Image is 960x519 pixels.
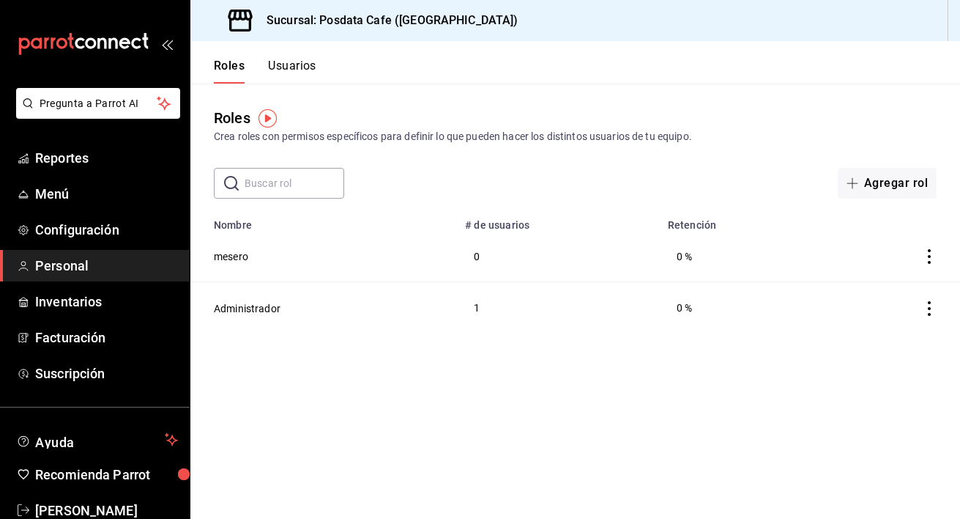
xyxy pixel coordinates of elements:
th: Nombre [190,210,456,231]
button: mesero [214,249,248,264]
td: 0 [456,231,659,282]
div: Crea roles con permisos específicos para definir lo que pueden hacer los distintos usuarios de tu... [214,129,937,144]
span: Facturación [35,328,178,347]
button: Roles [214,59,245,84]
button: actions [922,301,937,316]
button: Administrador [214,301,280,316]
button: Pregunta a Parrot AI [16,88,180,119]
td: 0 % [659,282,822,334]
span: Reportes [35,148,178,168]
div: Roles [214,107,250,129]
td: 0 % [659,231,822,282]
button: actions [922,249,937,264]
div: navigation tabs [214,59,316,84]
span: Personal [35,256,178,276]
button: open_drawer_menu [161,38,173,50]
span: Ayuda [35,431,159,449]
th: Retención [659,210,822,231]
button: Agregar rol [838,168,937,199]
th: # de usuarios [456,210,659,231]
span: Pregunta a Parrot AI [40,96,157,111]
span: Inventarios [35,292,178,312]
span: Recomienda Parrot [35,465,178,485]
input: Buscar rol [245,169,344,198]
button: Usuarios [268,59,316,84]
span: Suscripción [35,364,178,383]
img: Tooltip marker [258,109,277,128]
span: Configuración [35,220,178,240]
td: 1 [456,282,659,334]
span: Menú [35,184,178,204]
h3: Sucursal: Posdata Cafe ([GEOGRAPHIC_DATA]) [255,12,518,29]
a: Pregunta a Parrot AI [10,106,180,122]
